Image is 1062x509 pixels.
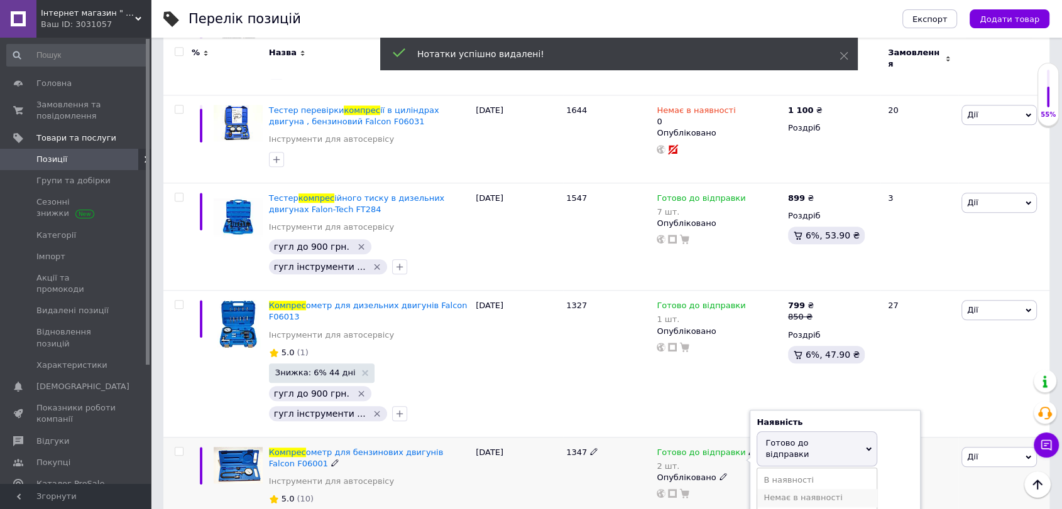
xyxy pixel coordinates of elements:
[880,291,958,437] div: 27
[566,105,587,115] span: 1644
[888,47,942,70] span: Замовлення
[189,13,301,26] div: Перелік позицій
[36,251,65,262] span: Імпорт
[269,330,394,341] a: Інструменти для автосервісу
[788,300,814,311] div: ₴
[36,360,107,371] span: Характеристики
[566,301,587,310] span: 1327
[788,311,814,323] div: 850 ₴
[41,19,151,30] div: Ваш ID: 3031057
[657,472,782,483] div: Опубліковано
[269,47,297,58] span: Назва
[757,489,877,506] li: Немає в наявності
[657,105,735,127] div: 0
[36,230,76,241] span: Категорії
[757,471,877,489] li: В наявності
[36,326,116,349] span: Відновлення позицій
[757,417,914,428] div: Наявність
[269,193,444,214] a: Тестеркомпресійного тиску в дизельних двигунах Falon-Tech FT284
[274,409,366,419] span: гугл інструменти ...
[36,132,116,144] span: Товари та послуги
[657,447,745,461] span: Готово до відправки
[967,198,978,207] span: Дії
[970,9,1049,28] button: Додати товар
[269,105,439,126] span: ії в циліндрах двигуна , бензиновий Falcon F06031
[269,105,344,115] span: Тестер перевірки
[1024,471,1051,498] button: Наверх
[417,48,808,60] div: Нотатки успішно видалені!
[657,105,735,119] span: Немає в наявності
[41,8,135,19] span: Інтернет магазин " Korvet "
[657,301,745,314] span: Готово до відправки
[269,105,439,126] a: Тестер перевіркикомпресії в циліндрах двигуна , бензиновий Falcon F06031
[274,388,349,399] span: гугл до 900 грн.
[880,95,958,183] div: 20
[192,47,200,58] span: %
[356,242,366,252] svg: Видалити мітку
[269,301,468,321] span: ометр для дизельних двигунів Falcon F06013
[967,305,978,314] span: Дії
[36,457,70,468] span: Покупці
[657,326,782,337] div: Опубліковано
[765,438,809,459] span: Готово до відправки
[372,262,382,272] svg: Видалити мітку
[269,193,444,214] span: ійного тиску в дизельних двигунах Falon-Tech FT284
[657,314,745,324] div: 1 шт.
[657,127,782,139] div: Опубліковано
[269,476,394,487] a: Інструменти для автосервісу
[36,196,116,219] span: Сезонні знижки
[36,478,104,490] span: Каталог ProSale
[912,14,948,24] span: Експорт
[269,447,444,468] span: ометр для бензинових двигунів Falcon F06001
[298,193,335,203] span: компрес
[980,14,1039,24] span: Додати товар
[806,350,860,360] span: 6%, 47.90 ₴
[788,330,877,341] div: Роздріб
[657,193,745,206] span: Готово до відправки
[36,381,129,392] span: [DEMOGRAPHIC_DATA]
[372,409,382,419] svg: Видалити мітку
[269,222,394,233] a: Інструменти для автосервісу
[36,305,109,316] span: Видалені позиції
[36,78,72,89] span: Головна
[967,110,978,119] span: Дії
[657,461,757,471] div: 2 шт.
[1034,432,1059,458] button: Чат з покупцем
[473,291,563,437] div: [DATE]
[36,99,116,122] span: Замовлення та повідомлення
[473,95,563,183] div: [DATE]
[344,105,380,115] span: компрес
[36,272,116,295] span: Акції та промокоди
[214,105,263,141] img: Тестер проверки компрессии в цилиндрах двигателя Falcon F06031
[36,402,116,425] span: Показники роботи компанії
[297,494,314,503] span: (10)
[274,242,349,252] span: гугл до 900 грн.
[902,9,958,28] button: Експорт
[657,218,782,229] div: Опубліковано
[566,193,587,203] span: 1547
[788,193,814,204] div: ₴
[214,193,263,242] img: Тестер компрессионного давления в дизельных двигателях Falon-Tech FT284
[967,452,978,461] span: Дії
[36,436,69,447] span: Відгуки
[269,447,444,468] a: Компресометр для бензинових двигунів Falcon F06001
[282,494,295,503] span: 5.0
[880,183,958,291] div: 3
[788,122,877,134] div: Роздріб
[274,262,366,272] span: гугл інструменти ...
[356,388,366,399] svg: Видалити мітку
[806,230,860,240] span: 6%, 53.90 ₴
[269,134,394,145] a: Інструменти для автосервісу
[269,447,306,457] span: Компрес
[788,210,877,222] div: Роздріб
[36,154,67,165] span: Позиції
[657,207,745,217] div: 7 шт.
[788,105,823,116] div: ₴
[282,348,295,357] span: 5.0
[788,105,814,115] b: 1 100
[788,193,805,203] b: 899
[214,447,263,483] img: Компрессометр для бензиновых двигателей Falcon F06001
[269,301,306,310] span: Компрес
[473,183,563,291] div: [DATE]
[6,44,148,67] input: Пошук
